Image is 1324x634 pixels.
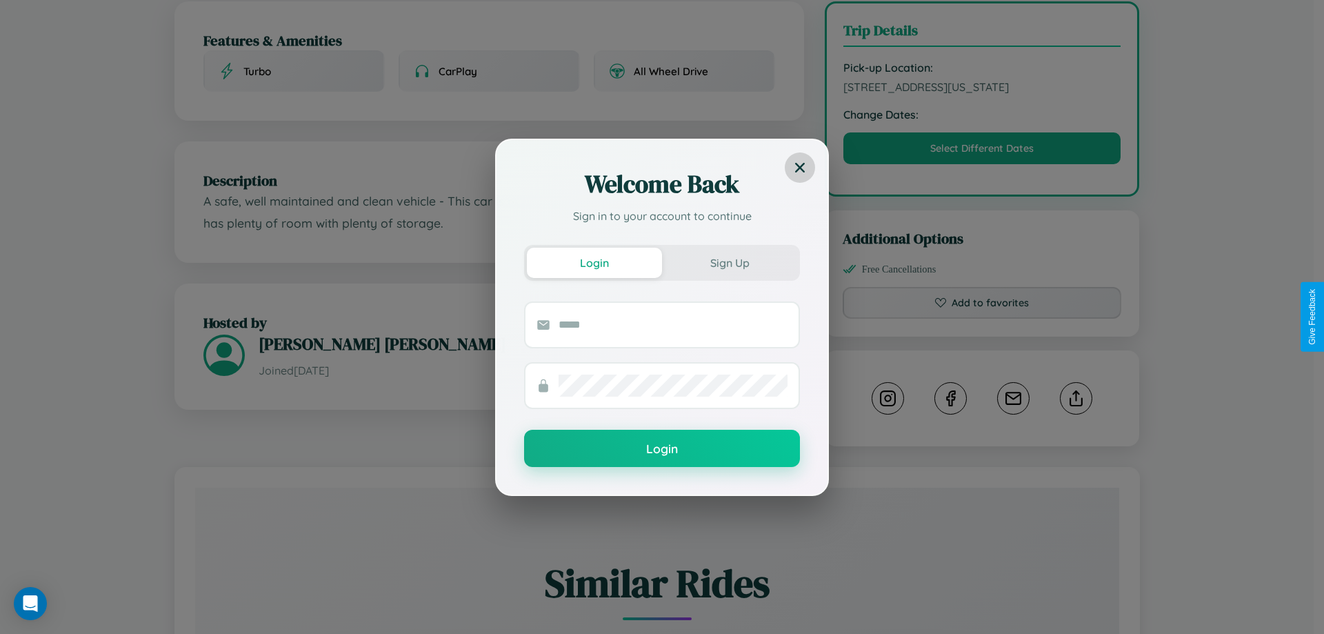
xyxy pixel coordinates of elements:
[524,430,800,467] button: Login
[524,208,800,224] p: Sign in to your account to continue
[524,168,800,201] h2: Welcome Back
[527,248,662,278] button: Login
[1307,289,1317,345] div: Give Feedback
[14,587,47,620] div: Open Intercom Messenger
[662,248,797,278] button: Sign Up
